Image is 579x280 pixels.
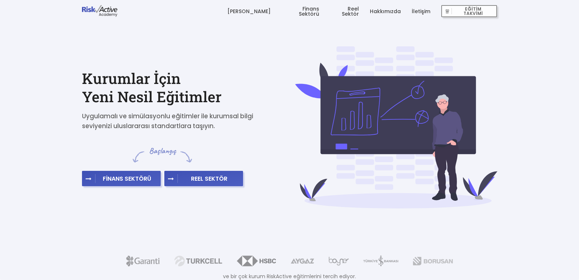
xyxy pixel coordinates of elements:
[412,0,430,22] a: İletişim
[329,256,349,266] img: boyner.png
[237,256,276,266] img: hsbc.png
[174,256,222,266] img: turkcell.png
[413,256,453,266] img: borusan.png
[82,175,161,183] a: FİNANS SEKTÖRÜ
[282,0,319,22] a: Finans Sektörü
[164,171,243,186] button: REEL SEKTÖR
[227,0,271,22] a: [PERSON_NAME]
[82,69,284,106] h2: Kurumlar İçin Yeni Nesil Eğitimler
[149,146,176,156] span: Başlangıç
[295,46,497,208] img: cover-bg-4f0afb8b8e761f0a12b4d1d22ae825fe.svg
[178,175,241,182] span: REEL SEKTÖR
[126,256,160,266] img: garanti.png
[291,256,314,266] img: aygaz.png
[82,111,264,131] p: Uygulamalı ve simülasyonlu eğitimler ile kurumsal bilgi seviyenizi uluslararası standartlara taşı...
[452,6,494,16] span: EĞİTİM TAKVİMİ
[82,5,118,17] img: logo-dark.png
[441,0,497,22] a: EĞİTİM TAKVİMİ
[164,175,243,183] a: REEL SEKTÖR
[370,0,401,22] a: Hakkımızda
[441,5,497,18] button: EĞİTİM TAKVİMİ
[95,175,159,182] span: FİNANS SEKTÖRÜ
[330,0,359,22] a: Reel Sektör
[363,256,398,266] img: isbank.png
[82,171,161,186] button: FİNANS SEKTÖRÜ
